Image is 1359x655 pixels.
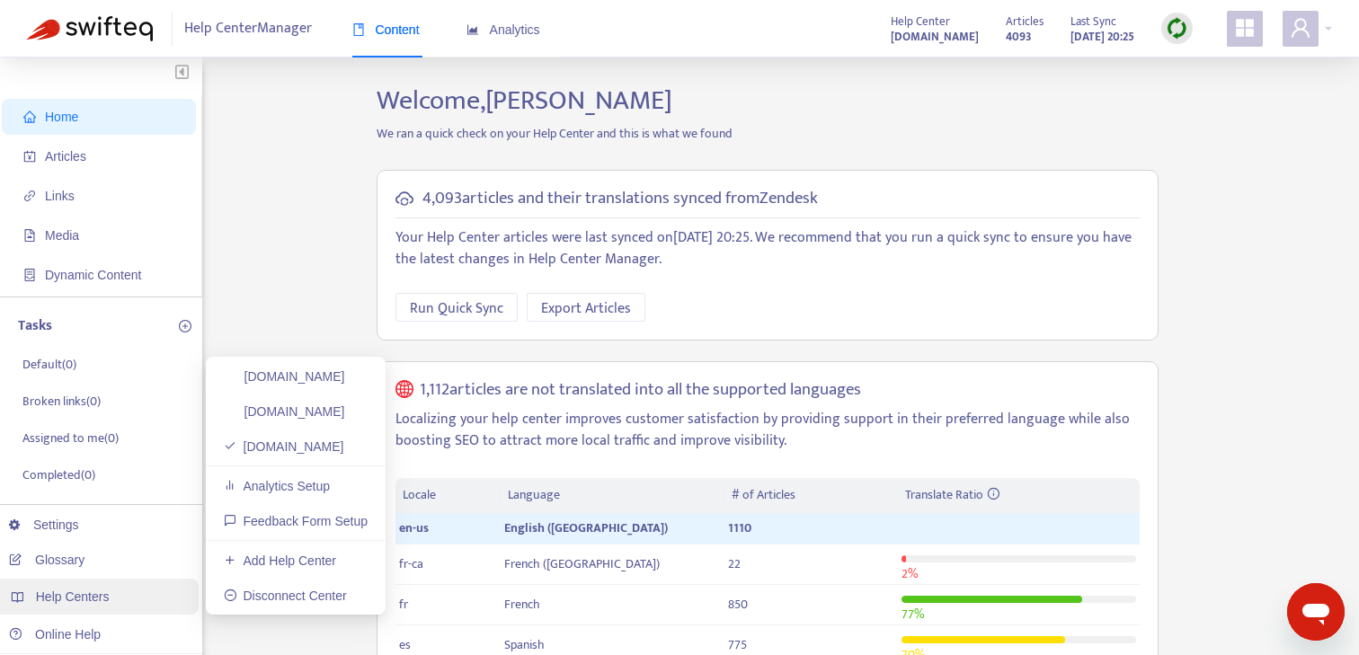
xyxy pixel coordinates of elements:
[1287,583,1345,641] iframe: Button to launch messaging window, conversation in progress
[224,404,345,419] a: [DOMAIN_NAME]
[527,293,645,322] button: Export Articles
[395,380,413,401] span: global
[224,439,344,454] a: [DOMAIN_NAME]
[902,604,924,624] span: 77 %
[18,315,52,337] p: Tasks
[905,485,1132,505] div: Translate Ratio
[1234,17,1256,39] span: appstore
[501,478,724,513] th: Language
[399,594,408,615] span: fr
[23,150,36,163] span: account-book
[728,553,741,574] span: 22
[891,12,950,31] span: Help Center
[377,78,672,123] span: Welcome, [PERSON_NAME]
[224,479,330,493] a: Analytics Setup
[724,478,898,513] th: # of Articles
[541,297,631,320] span: Export Articles
[422,189,818,209] h5: 4,093 articles and their translations synced from Zendesk
[504,518,668,538] span: English ([GEOGRAPHIC_DATA])
[1070,12,1116,31] span: Last Sync
[23,190,36,202] span: link
[224,514,368,528] a: Feedback Form Setup
[27,16,153,41] img: Swifteq
[224,589,347,603] a: Disconnect Center
[410,297,503,320] span: Run Quick Sync
[9,627,101,642] a: Online Help
[45,228,79,243] span: Media
[1006,12,1044,31] span: Articles
[23,269,36,281] span: container
[891,27,979,47] strong: [DOMAIN_NAME]
[45,189,75,203] span: Links
[395,409,1140,452] p: Localizing your help center improves customer satisfaction by providing support in their preferre...
[1166,17,1188,40] img: sync.dc5367851b00ba804db3.png
[902,563,918,584] span: 2 %
[179,320,191,332] span: plus-circle
[420,380,861,401] h5: 1,112 articles are not translated into all the supported languages
[504,553,660,574] span: French ([GEOGRAPHIC_DATA])
[45,110,78,124] span: Home
[23,229,36,242] span: file-image
[22,465,95,484] p: Completed ( 0 )
[504,634,545,655] span: Spanish
[22,502,80,521] p: All tasks ( 0 )
[395,190,413,208] span: cloud-sync
[184,12,312,46] span: Help Center Manager
[363,124,1172,143] p: We ran a quick check on your Help Center and this is what we found
[891,26,979,47] a: [DOMAIN_NAME]
[1006,27,1032,47] strong: 4093
[22,355,76,374] p: Default ( 0 )
[466,22,540,37] span: Analytics
[22,392,101,411] p: Broken links ( 0 )
[352,23,365,36] span: book
[1290,17,1311,39] span: user
[45,268,141,282] span: Dynamic Content
[9,518,79,532] a: Settings
[224,553,336,568] a: Add Help Center
[395,478,502,513] th: Locale
[399,634,411,655] span: es
[23,111,36,123] span: home
[395,293,518,322] button: Run Quick Sync
[224,369,345,384] a: [DOMAIN_NAME]
[352,22,420,37] span: Content
[728,634,747,655] span: 775
[728,594,748,615] span: 850
[395,227,1140,270] p: Your Help Center articles were last synced on [DATE] 20:25 . We recommend that you run a quick sy...
[9,553,84,567] a: Glossary
[22,429,119,447] p: Assigned to me ( 0 )
[728,518,751,538] span: 1110
[504,594,540,615] span: French
[36,589,110,604] span: Help Centers
[45,149,86,164] span: Articles
[466,23,479,36] span: area-chart
[1070,27,1134,47] strong: [DATE] 20:25
[399,518,429,538] span: en-us
[399,553,423,574] span: fr-ca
